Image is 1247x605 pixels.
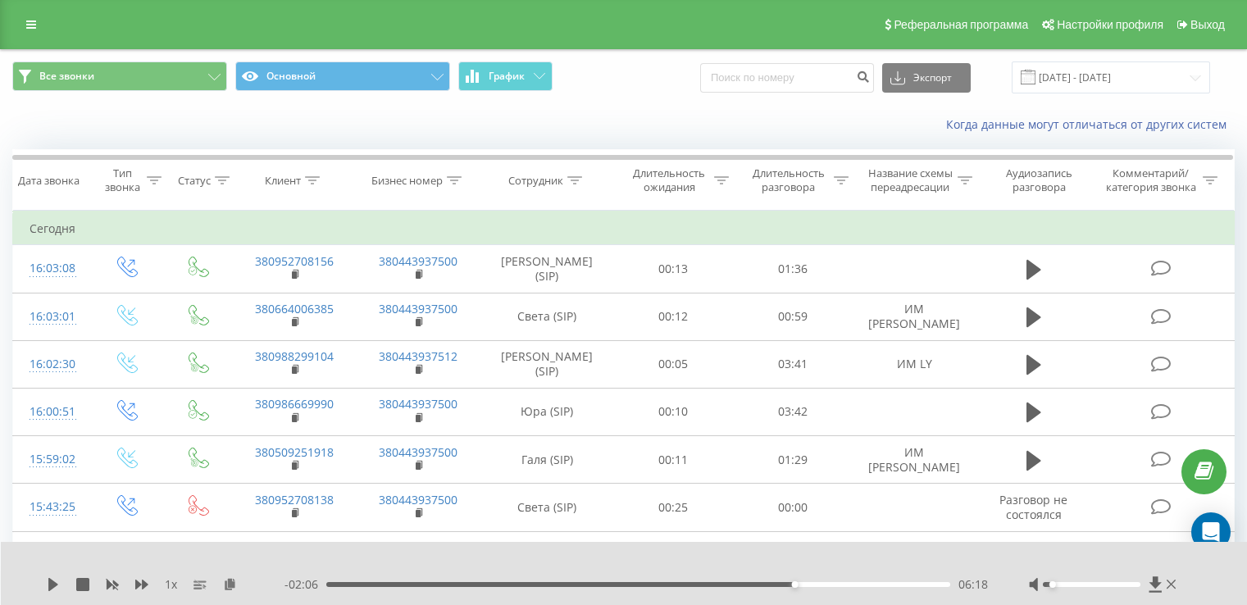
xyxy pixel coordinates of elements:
[629,166,711,194] div: Длительность ожидания
[991,166,1087,194] div: Аудиозапись разговора
[946,116,1235,132] a: Когда данные могут отличаться от других систем
[480,388,614,435] td: Юра (SIP)
[999,492,1067,522] span: Разговор не состоялся
[1191,512,1231,552] div: Open Intercom Messenger
[614,436,733,484] td: 00:11
[614,531,733,579] td: 00:13
[379,444,457,460] a: 380443937500
[255,444,334,460] a: 380509251918
[867,166,953,194] div: Название схемы переадресации
[30,396,73,428] div: 16:00:51
[792,581,799,588] div: Accessibility label
[18,174,80,188] div: Дата звонка
[480,531,614,579] td: Света (SIP)
[614,484,733,531] td: 00:25
[480,293,614,340] td: Света (SIP)
[733,340,852,388] td: 03:41
[30,539,73,571] div: 15:41:34
[614,245,733,293] td: 00:13
[748,166,830,194] div: Длительность разговора
[379,253,457,269] a: 380443937500
[508,174,563,188] div: Сотрудник
[371,174,443,188] div: Бизнес номер
[379,396,457,412] a: 380443937500
[614,293,733,340] td: 00:12
[30,301,73,333] div: 16:03:01
[39,70,94,83] span: Все звонки
[852,436,976,484] td: ИМ [PERSON_NAME]
[480,340,614,388] td: [PERSON_NAME] (SIP)
[379,301,457,316] a: 380443937500
[733,388,852,435] td: 03:42
[1190,18,1225,31] span: Выход
[733,293,852,340] td: 00:59
[480,484,614,531] td: Света (SIP)
[733,531,852,579] td: 01:01
[255,348,334,364] a: 380988299104
[255,253,334,269] a: 380952708156
[379,492,457,507] a: 380443937500
[255,492,334,507] a: 380952708138
[1103,166,1199,194] div: Комментарий/категория звонка
[700,63,874,93] input: Поиск по номеру
[489,71,525,82] span: График
[13,212,1235,245] td: Сегодня
[614,340,733,388] td: 00:05
[852,293,976,340] td: ИМ [PERSON_NAME]
[235,61,450,91] button: Основной
[165,576,177,593] span: 1 x
[265,174,301,188] div: Клиент
[894,18,1028,31] span: Реферальная программа
[30,444,73,475] div: 15:59:02
[356,531,480,579] td: 106
[1049,581,1056,588] div: Accessibility label
[733,484,852,531] td: 00:00
[733,436,852,484] td: 01:29
[480,436,614,484] td: Галя (SIP)
[30,491,73,523] div: 15:43:25
[614,388,733,435] td: 00:10
[480,245,614,293] td: [PERSON_NAME] (SIP)
[255,301,334,316] a: 380664006385
[852,340,976,388] td: ИМ LY
[255,539,334,555] a: 380936766842
[30,348,73,380] div: 16:02:30
[12,61,227,91] button: Все звонки
[255,396,334,412] a: 380986669990
[30,252,73,284] div: 16:03:08
[178,174,211,188] div: Статус
[852,531,976,579] td: ИМ [PERSON_NAME]
[458,61,553,91] button: График
[733,245,852,293] td: 01:36
[379,348,457,364] a: 380443937512
[1057,18,1163,31] span: Настройки профиля
[882,63,971,93] button: Экспорт
[958,576,988,593] span: 06:18
[284,576,326,593] span: - 02:06
[103,166,142,194] div: Тип звонка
